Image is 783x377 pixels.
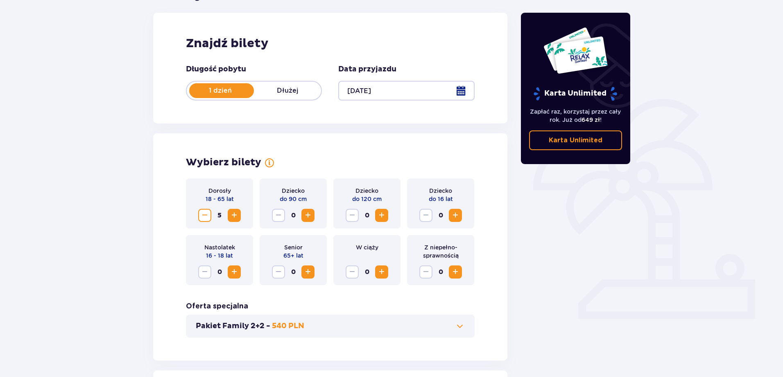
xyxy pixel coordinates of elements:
span: 0 [287,265,300,279]
p: do 90 cm [280,195,307,203]
button: Decrease [346,209,359,222]
p: 18 - 65 lat [206,195,234,203]
p: do 16 lat [429,195,453,203]
p: Oferta specjalna [186,302,248,311]
button: Decrease [419,265,432,279]
span: 0 [434,209,447,222]
p: Dziecko [355,187,378,195]
span: 0 [213,265,226,279]
button: Decrease [272,265,285,279]
button: Increase [449,265,462,279]
p: 65+ lat [283,251,303,260]
p: 1 dzień [187,86,254,95]
p: Z niepełno­sprawnością [414,243,468,260]
button: Pakiet Family 2+2 -540 PLN [196,321,465,331]
p: Zapłać raz, korzystaj przez cały rok. Już od ! [529,107,622,124]
span: 0 [360,209,373,222]
p: Wybierz bilety [186,156,261,169]
p: Karta Unlimited [533,87,618,101]
button: Increase [449,209,462,222]
p: Dziecko [429,187,452,195]
button: Increase [228,209,241,222]
p: Nastolatek [204,243,235,251]
button: Decrease [272,209,285,222]
span: 0 [287,209,300,222]
button: Increase [375,209,388,222]
span: 649 zł [582,117,600,123]
span: 0 [360,265,373,279]
p: Długość pobytu [186,64,246,74]
p: Dziecko [282,187,305,195]
p: 540 PLN [272,321,304,331]
p: Pakiet Family 2+2 - [196,321,270,331]
button: Decrease [419,209,432,222]
button: Increase [301,265,315,279]
button: Decrease [346,265,359,279]
button: Increase [228,265,241,279]
button: Increase [301,209,315,222]
span: 0 [434,265,447,279]
p: Dłużej [254,86,321,95]
p: 16 - 18 lat [206,251,233,260]
p: Karta Unlimited [549,136,602,145]
span: 5 [213,209,226,222]
button: Decrease [198,209,211,222]
a: Karta Unlimited [529,130,622,150]
p: Senior [284,243,303,251]
button: Increase [375,265,388,279]
h2: Znajdź bilety [186,36,475,51]
p: Dorosły [208,187,231,195]
p: Data przyjazdu [338,64,396,74]
button: Decrease [198,265,211,279]
p: do 120 cm [352,195,382,203]
p: W ciąży [356,243,378,251]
